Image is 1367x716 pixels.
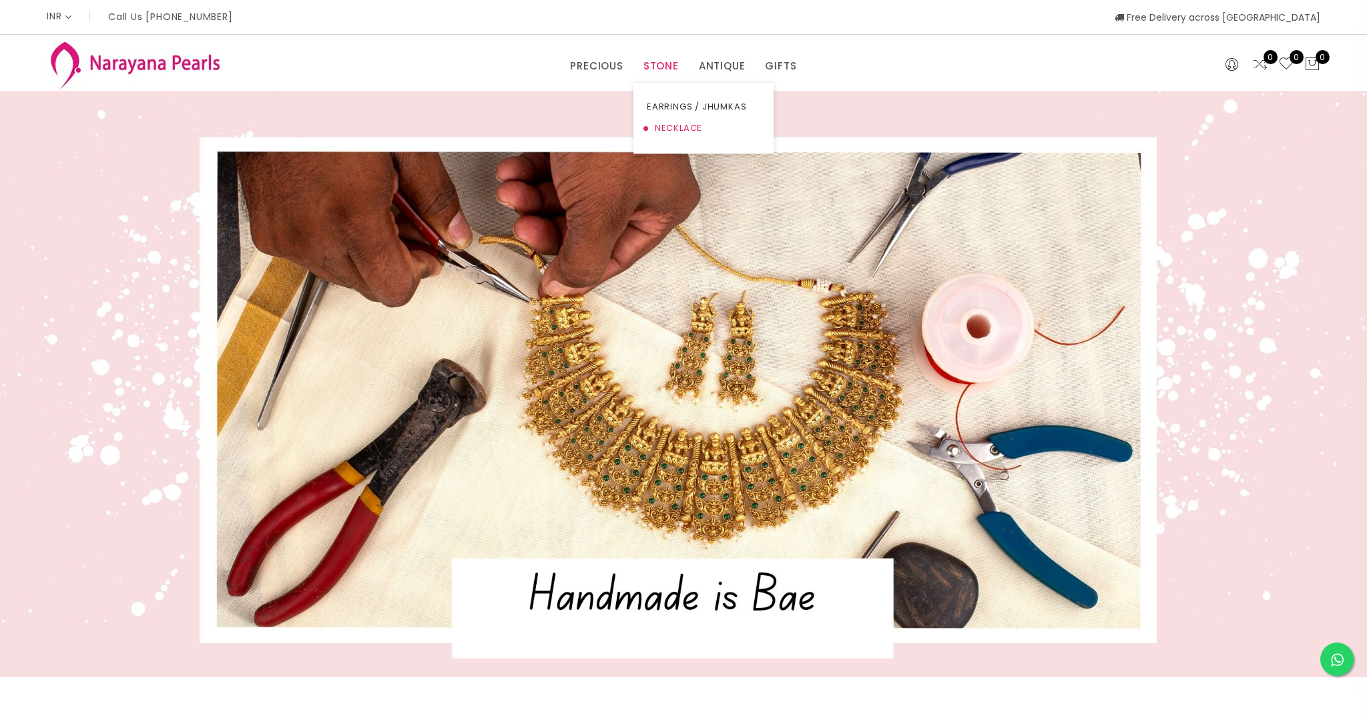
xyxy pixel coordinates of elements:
[647,118,760,139] a: NECKLACE
[1316,50,1330,64] span: 0
[699,56,746,76] a: ANTIQUE
[570,56,623,76] a: PRECIOUS
[1115,11,1320,24] span: Free Delivery across [GEOGRAPHIC_DATA]
[108,12,233,21] p: Call Us [PHONE_NUMBER]
[1252,56,1268,73] a: 0
[643,56,679,76] a: STONE
[647,96,760,118] a: EARRINGS / JHUMKAS
[1304,56,1320,73] button: 0
[765,56,796,76] a: GIFTS
[1290,50,1304,64] span: 0
[1278,56,1294,73] a: 0
[1264,50,1278,64] span: 0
